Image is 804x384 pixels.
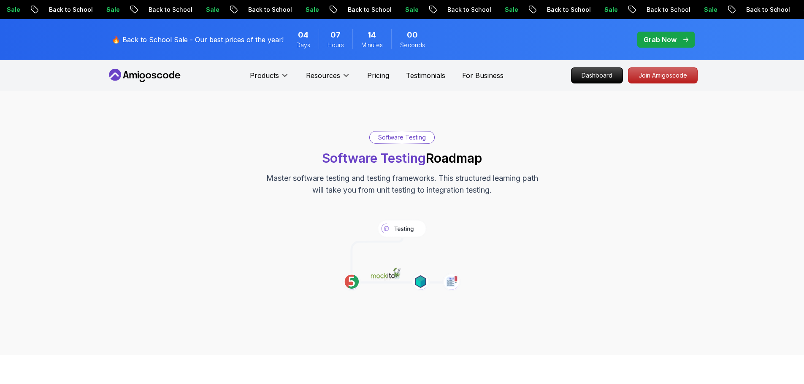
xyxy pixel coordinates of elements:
p: Back to School [227,5,284,14]
p: Back to School [326,5,384,14]
p: Sale [85,5,112,14]
p: 🔥 Back to School Sale - Our best prices of the year! [112,35,284,45]
a: Dashboard [571,67,623,83]
span: 14 Minutes [368,29,376,41]
p: Sale [583,5,610,14]
a: Testimonials [406,70,445,81]
p: Back to School [525,5,583,14]
p: Resources [306,70,340,81]
div: Software Testing [370,132,434,143]
p: Sale [682,5,709,14]
p: Sale [483,5,510,14]
a: Pricing [367,70,389,81]
span: 4 Days [298,29,309,41]
p: Sale [184,5,211,14]
p: Products [250,70,279,81]
p: Join Amigoscode [628,68,697,83]
span: Days [296,41,310,49]
p: Master software testing and testing frameworks. This structured learning path will take you from ... [260,172,544,196]
h1: Roadmap [322,150,482,166]
p: Back to School [426,5,483,14]
span: 7 Hours [330,29,341,41]
p: Back to School [127,5,184,14]
span: Seconds [400,41,425,49]
button: Resources [306,70,350,87]
p: Dashboard [571,68,623,83]
p: Back to School [27,5,85,14]
span: Hours [328,41,344,49]
p: Back to School [625,5,682,14]
a: Join Amigoscode [628,67,698,83]
p: Sale [284,5,311,14]
button: Products [250,70,289,87]
span: Software Testing [322,150,426,166]
span: 0 Seconds [407,29,418,41]
p: Back to School [725,5,782,14]
p: Grab Now [644,35,677,45]
p: Sale [384,5,411,14]
a: For Business [462,70,504,81]
span: Minutes [361,41,383,49]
